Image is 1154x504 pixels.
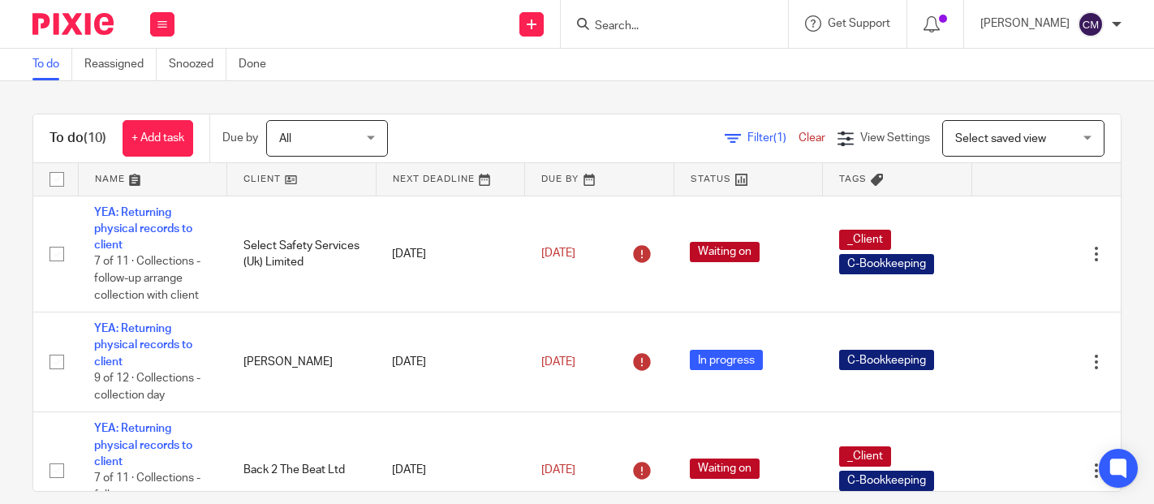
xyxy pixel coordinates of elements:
[541,248,575,260] span: [DATE]
[94,323,192,368] a: YEA: Returning physical records to client
[541,464,575,476] span: [DATE]
[690,242,760,262] span: Waiting on
[227,196,377,312] td: Select Safety Services (Uk) Limited
[227,312,377,412] td: [PERSON_NAME]
[94,256,200,301] span: 7 of 11 · Collections - follow-up arrange collection with client
[980,15,1070,32] p: [PERSON_NAME]
[84,131,106,144] span: (10)
[773,132,786,144] span: (1)
[747,132,799,144] span: Filter
[239,49,278,80] a: Done
[94,207,192,252] a: YEA: Returning physical records to client
[1078,11,1104,37] img: svg%3E
[690,459,760,479] span: Waiting on
[593,19,739,34] input: Search
[32,49,72,80] a: To do
[860,132,930,144] span: View Settings
[839,174,867,183] span: Tags
[839,230,891,250] span: _Client
[123,120,193,157] a: + Add task
[541,356,575,368] span: [DATE]
[279,133,291,144] span: All
[222,130,258,146] p: Due by
[839,350,934,370] span: C-Bookkeeping
[799,132,825,144] a: Clear
[50,130,106,147] h1: To do
[32,13,114,35] img: Pixie
[839,471,934,491] span: C-Bookkeeping
[169,49,226,80] a: Snoozed
[376,312,525,412] td: [DATE]
[839,254,934,274] span: C-Bookkeeping
[690,350,763,370] span: In progress
[828,18,890,29] span: Get Support
[94,373,200,401] span: 9 of 12 · Collections - collection day
[84,49,157,80] a: Reassigned
[376,196,525,312] td: [DATE]
[955,133,1046,144] span: Select saved view
[839,446,891,467] span: _Client
[94,423,192,467] a: YEA: Returning physical records to client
